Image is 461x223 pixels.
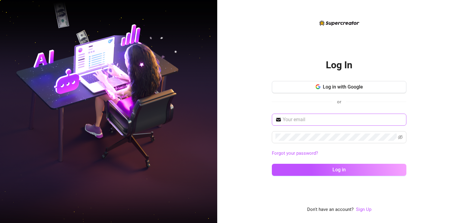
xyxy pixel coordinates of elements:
button: Log in [272,164,406,176]
span: or [337,99,341,105]
span: Log in with Google [323,84,363,90]
span: Log in [332,167,346,173]
span: eye-invisible [398,135,403,140]
input: Your email [283,116,403,123]
button: Log in with Google [272,81,406,93]
a: Sign Up [356,207,371,212]
a: Forgot your password? [272,150,406,157]
a: Forgot your password? [272,150,318,156]
h2: Log In [326,59,352,71]
img: logo-BBDzfeDw.svg [319,20,359,26]
span: Don't have an account? [307,206,354,213]
a: Sign Up [356,206,371,213]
